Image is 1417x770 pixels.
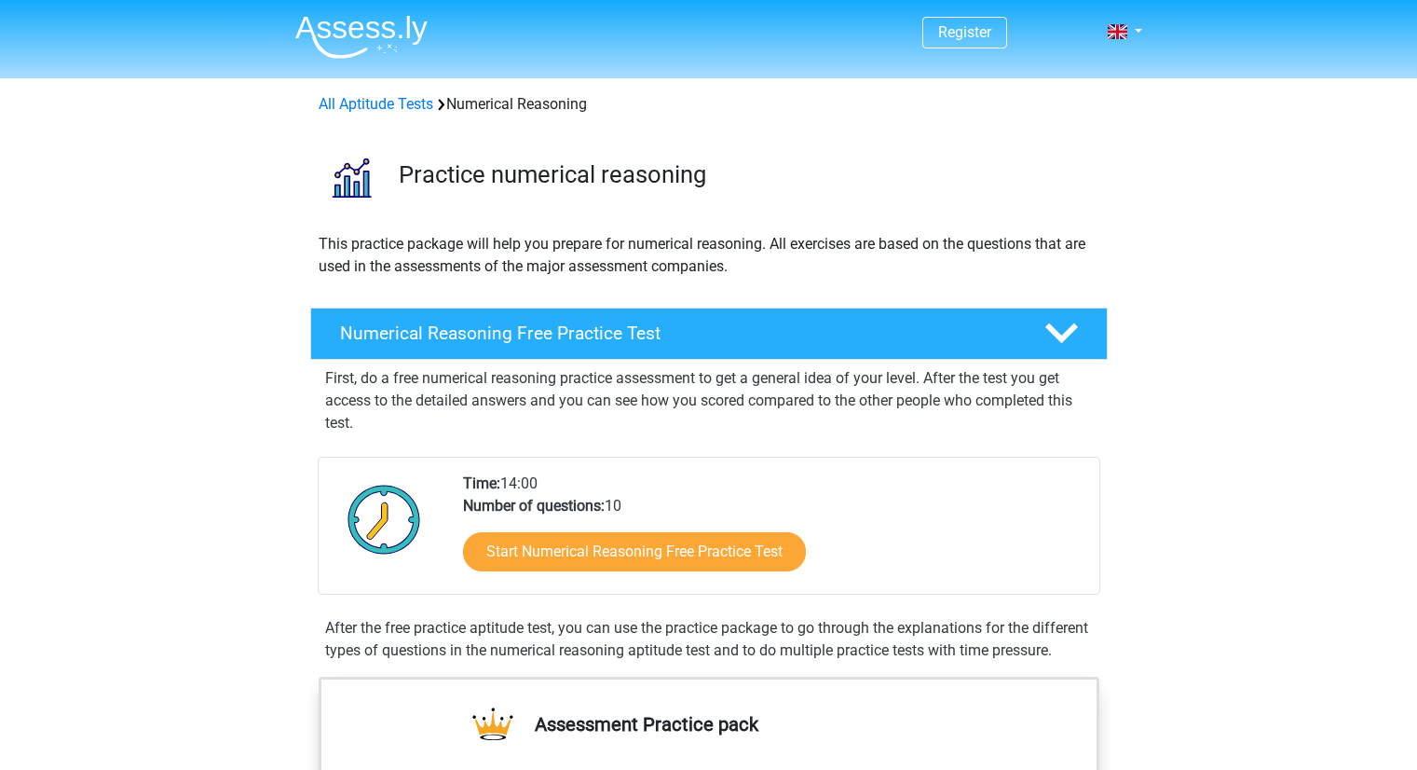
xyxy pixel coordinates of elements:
[340,323,1015,344] h4: Numerical Reasoning Free Practice Test
[295,15,428,59] img: Assessly
[463,532,806,571] a: Start Numerical Reasoning Free Practice Test
[337,473,431,566] img: Clock
[449,473,1098,594] div: 14:00 10
[303,308,1115,360] a: Numerical Reasoning Free Practice Test
[319,233,1099,278] p: This practice package will help you prepare for numerical reasoning. All exercises are based on t...
[318,617,1100,662] div: After the free practice aptitude test, you can use the practice package to go through the explana...
[319,95,433,113] a: All Aptitude Tests
[399,160,1093,189] h3: Practice numerical reasoning
[325,367,1093,434] p: First, do a free numerical reasoning practice assessment to get a general idea of your level. Aft...
[311,93,1107,116] div: Numerical Reasoning
[463,474,500,492] b: Time:
[463,497,605,515] b: Number of questions:
[938,23,991,41] a: Register
[311,138,390,217] img: numerical reasoning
